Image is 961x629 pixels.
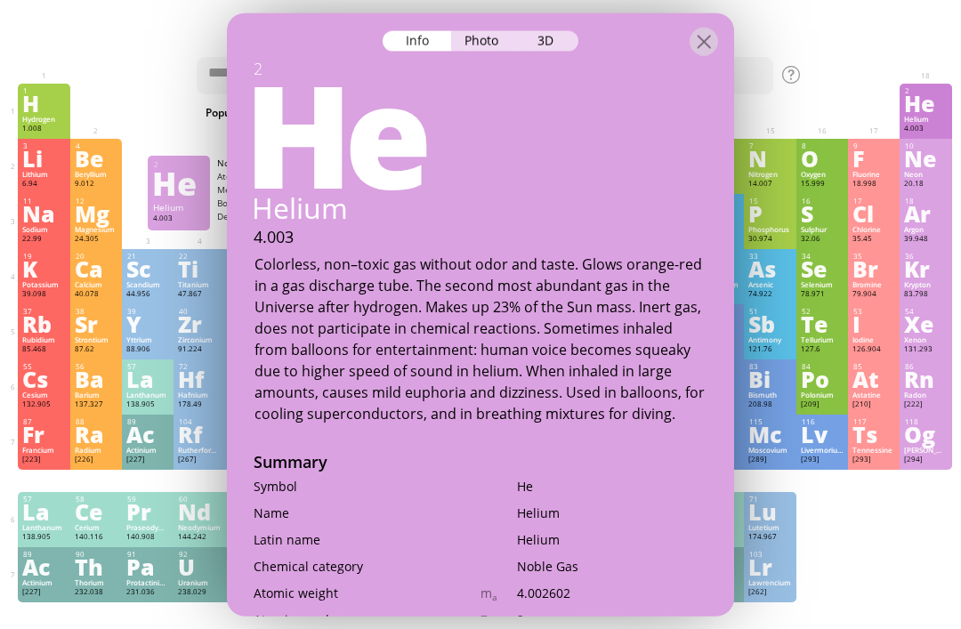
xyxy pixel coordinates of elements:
div: Mc [748,424,791,444]
div: Astatine [852,391,895,399]
div: Ts [852,424,895,444]
div: Phosphorus [748,225,791,234]
div: 85.468 [22,344,65,355]
div: F [852,149,895,168]
div: 74.922 [748,289,791,300]
div: Atomic number [254,610,480,627]
div: Iodine [852,335,895,344]
div: 39 [127,307,169,316]
div: Atomic weight [254,584,480,601]
div: Th [75,557,117,577]
div: 15.999 [801,179,844,190]
div: I [852,314,895,334]
div: 53 [853,307,895,316]
div: Sr [75,314,117,334]
div: Zr [178,314,221,334]
div: Livermorium [801,446,844,455]
div: Bismuth [748,391,791,399]
div: 4.003 [904,124,947,134]
div: 19 [23,252,65,261]
div: 37 [23,307,65,316]
div: H [22,93,65,113]
div: 88 [76,417,117,426]
div: 131.293 [904,344,947,355]
div: Atomic weight [217,171,288,182]
div: Latin name [254,530,480,547]
div: Strontium [75,335,117,344]
div: 127.6 [801,344,844,355]
div: 21 [127,252,169,261]
div: [289] [748,455,791,465]
div: Magnesium [75,225,117,234]
div: Y [126,314,169,334]
div: 115 [749,417,791,426]
div: Cl [852,204,895,223]
div: 35.45 [852,234,895,245]
div: 44.956 [126,289,169,300]
div: Barium [75,391,117,399]
div: Fr [22,424,65,444]
div: 2 [905,86,947,95]
div: 20.18 [904,179,947,190]
div: [227] [126,455,169,465]
div: Hydrogen [22,115,65,124]
div: Rn [904,369,947,389]
div: 15 [749,197,791,206]
div: Antimony [748,335,791,344]
div: Lv [801,424,844,444]
div: Kr [904,259,947,278]
div: Nitrogen [748,170,791,179]
div: 54 [905,307,947,316]
div: Sodium [22,225,65,234]
div: 30.974 [748,234,791,245]
div: Chemical category [254,557,480,574]
div: Hafnium [178,391,221,399]
div: Boiling point [217,198,288,209]
div: [223] [22,455,65,465]
div: Sb [748,314,791,334]
div: 126.904 [852,344,895,355]
div: [227] [22,587,65,598]
div: 3 [23,141,65,150]
h1: Talbica. Interactive chemistry [13,22,957,52]
div: Summary [227,450,734,477]
div: 89 [23,550,65,559]
div: [262] [748,587,791,598]
div: Popular: [206,103,272,127]
div: Krypton [904,280,947,289]
div: Bi [748,369,791,389]
div: As [748,259,791,278]
div: [226] [75,455,117,465]
div: 174.967 [748,532,791,543]
div: Lithium [22,170,65,179]
div: 1 [23,86,65,95]
div: 59 [127,495,169,504]
div: Sulphur [801,225,844,234]
div: 144.242 [178,532,221,543]
div: Oxygen [801,170,844,179]
div: 55 [23,362,65,371]
div: Neodymium [178,523,221,532]
div: 40 [179,307,221,316]
div: 137.327 [75,399,117,410]
div: 24.305 [75,234,117,245]
div: 83 [749,362,791,371]
div: Actinium [126,446,169,455]
div: Ra [75,424,117,444]
div: K [22,259,65,278]
div: 92 [179,550,221,559]
div: 138.905 [22,532,65,543]
div: Rubidium [22,335,65,344]
div: Helium [904,115,947,124]
div: 18 [905,197,947,206]
div: Scandium [126,280,169,289]
div: Thorium [75,578,117,587]
div: Noble Gas [217,157,359,169]
div: Rf [178,424,221,444]
div: Lutetium [748,523,791,532]
div: 17 [853,197,895,206]
div: Cerium [75,523,117,532]
div: Br [852,259,895,278]
div: 104 [179,417,221,426]
div: Ac [126,424,169,444]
